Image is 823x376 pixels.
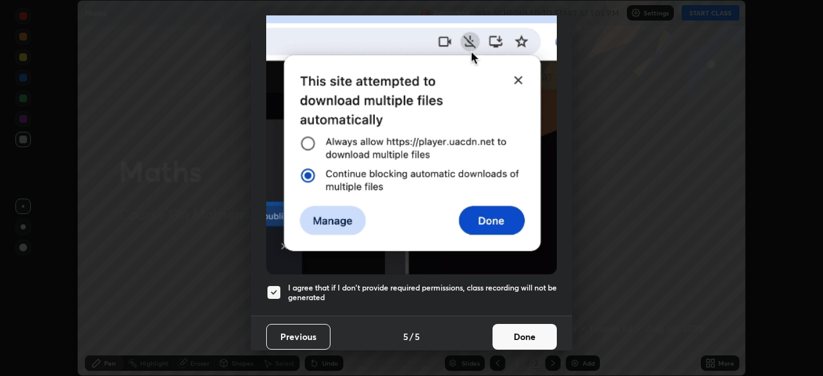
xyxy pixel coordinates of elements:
[415,330,420,343] h4: 5
[403,330,408,343] h4: 5
[288,283,557,303] h5: I agree that if I don't provide required permissions, class recording will not be generated
[266,324,330,350] button: Previous
[493,324,557,350] button: Done
[410,330,413,343] h4: /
